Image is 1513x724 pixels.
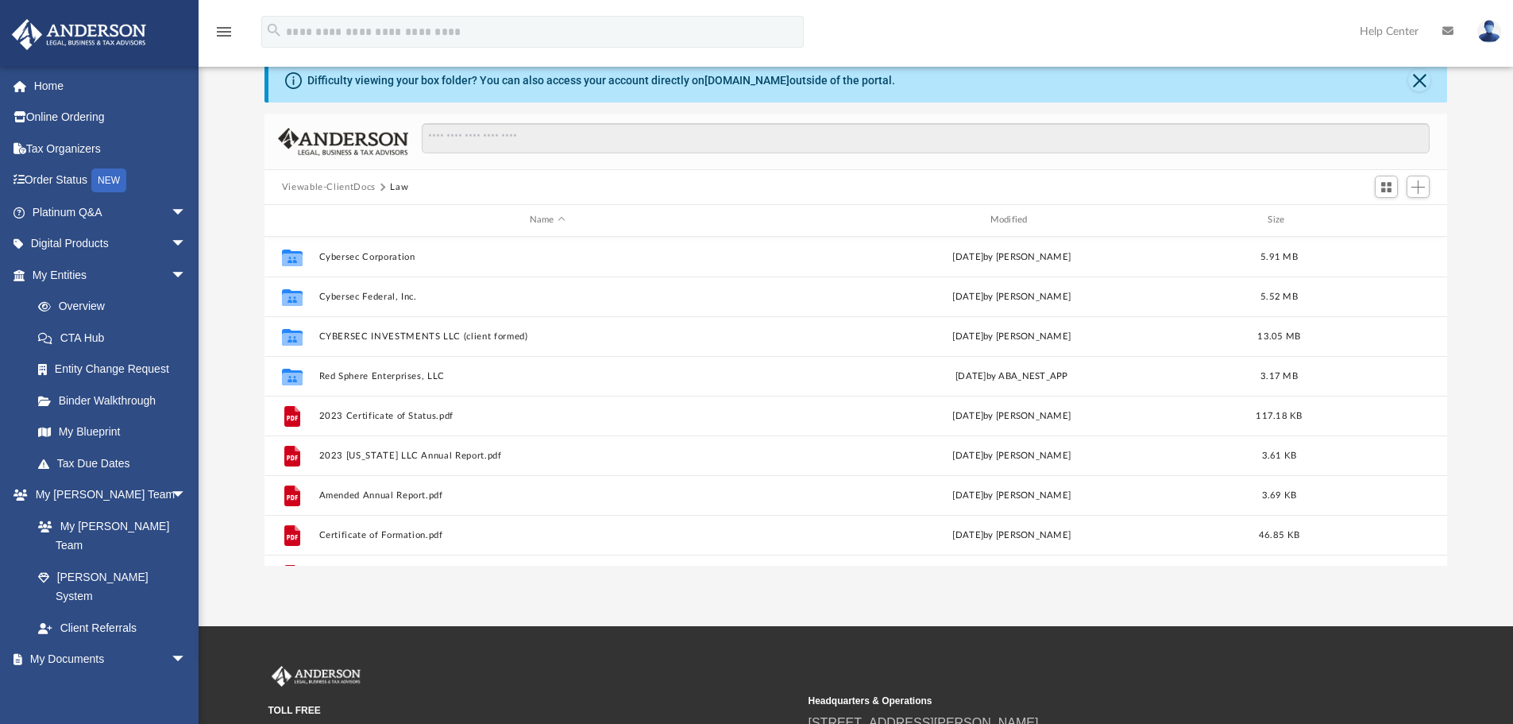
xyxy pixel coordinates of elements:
[1260,371,1298,380] span: 3.17 MB
[22,385,210,416] a: Binder Walkthrough
[318,252,776,262] button: Cybersec Corporation
[214,22,234,41] i: menu
[1407,176,1430,198] button: Add
[264,237,1448,566] div: grid
[11,133,210,165] a: Tax Organizers
[11,228,210,260] a: Digital Productsarrow_drop_down
[318,451,776,461] button: 2023 [US_STATE] LLC Annual Report.pdf
[11,102,210,134] a: Online Ordering
[1356,443,1392,467] button: More options
[422,123,1430,153] input: Search files and folders
[171,479,203,512] span: arrow_drop_down
[1259,530,1299,539] span: 46.85 KB
[11,70,210,102] a: Home
[783,250,1241,264] div: [DATE] by [PERSON_NAME]
[7,19,151,50] img: Anderson Advisors Platinum Portal
[318,411,776,421] button: 2023 Certificate of Status.pdf
[1261,451,1296,459] span: 3.61 KB
[91,168,126,192] div: NEW
[1260,292,1298,300] span: 5.52 MB
[22,561,203,612] a: [PERSON_NAME] System
[1356,563,1392,587] button: More options
[1247,213,1310,227] div: Size
[1256,411,1302,420] span: 117.18 KB
[783,369,1241,383] div: [DATE] by ABA_NEST_APP
[1257,331,1300,340] span: 13.05 MB
[809,694,1337,708] small: Headquarters & Operations
[22,416,203,448] a: My Blueprint
[214,30,234,41] a: menu
[318,331,776,342] button: CYBERSEC INVESTMENTS LLC (client formed)
[782,213,1240,227] div: Modified
[1318,213,1429,227] div: id
[318,530,776,540] button: Certificate of Formation.pdf
[318,490,776,501] button: Amended Annual Report.pdf
[11,644,203,676] a: My Documentsarrow_drop_down
[390,180,408,195] button: Law
[783,528,1241,542] div: [DATE] by [PERSON_NAME]
[11,479,203,511] a: My [PERSON_NAME] Teamarrow_drop_down
[1356,404,1392,428] button: More options
[1356,483,1392,507] button: More options
[22,612,203,644] a: Client Referrals
[282,180,376,195] button: Viewable-ClientDocs
[22,354,210,385] a: Entity Change Request
[11,165,210,197] a: Order StatusNEW
[783,408,1241,423] div: [DATE] by [PERSON_NAME]
[1477,20,1501,43] img: User Pic
[22,322,210,354] a: CTA Hub
[171,259,203,292] span: arrow_drop_down
[318,292,776,302] button: Cybersec Federal, Inc.
[272,213,311,227] div: id
[22,291,210,323] a: Overview
[704,74,789,87] a: [DOMAIN_NAME]
[1260,252,1298,261] span: 5.91 MB
[22,510,195,561] a: My [PERSON_NAME] Team
[265,21,283,39] i: search
[783,488,1241,502] div: [DATE] by [PERSON_NAME]
[268,666,364,687] img: Anderson Advisors Platinum Portal
[307,72,895,89] div: Difficulty viewing your box folder? You can also access your account directly on outside of the p...
[783,289,1241,304] div: [DATE] by [PERSON_NAME]
[318,371,776,381] button: Red Sphere Enterprises, LLC
[171,196,203,229] span: arrow_drop_down
[22,447,210,479] a: Tax Due Dates
[171,228,203,261] span: arrow_drop_down
[1356,523,1392,547] button: More options
[171,644,203,676] span: arrow_drop_down
[1261,490,1296,499] span: 3.69 KB
[783,329,1241,343] div: [DATE] by [PERSON_NAME]
[268,703,797,718] small: TOLL FREE
[11,259,210,291] a: My Entitiesarrow_drop_down
[11,196,210,228] a: Platinum Q&Aarrow_drop_down
[1375,176,1399,198] button: Switch to Grid View
[783,448,1241,463] div: [DATE] by [PERSON_NAME]
[1408,69,1430,91] button: Close
[318,213,775,227] div: Name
